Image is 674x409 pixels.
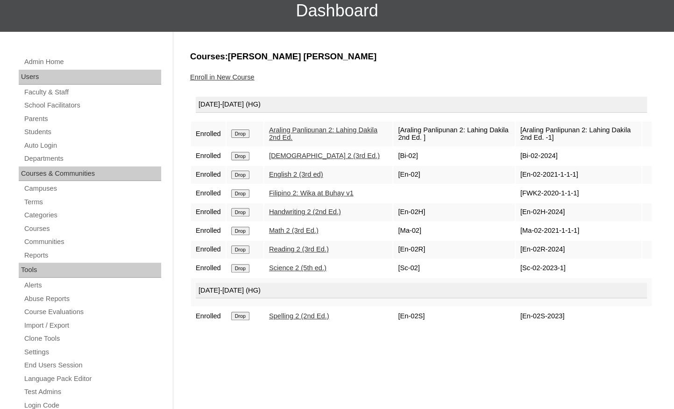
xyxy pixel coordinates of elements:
input: Drop [231,171,249,179]
td: [Araling Panlipunan 2: Lahing Dakila 2nd Ed. ] [393,122,515,146]
a: Import / Export [23,320,161,331]
input: Drop [231,152,249,160]
a: Clone Tools [23,333,161,344]
a: Handwriting 2 (2nd Ed.) [269,208,341,215]
a: Test Admins [23,386,161,398]
div: Tools [19,263,161,278]
td: [En-02S-2023] [516,307,641,325]
td: [Bi-02-2024] [516,147,641,165]
td: [FWK2-2020-1-1-1] [516,185,641,202]
td: Enrolled [191,203,226,221]
td: [En-02R-2024] [516,241,641,258]
div: [DATE]-[DATE] (HG) [196,283,647,299]
a: [DEMOGRAPHIC_DATA] 2 (3rd Ed.) [269,152,380,159]
input: Drop [231,227,249,235]
a: Language Pack Editor [23,373,161,385]
input: Drop [231,245,249,254]
input: Drop [231,312,249,320]
a: Campuses [23,183,161,194]
input: Drop [231,264,249,273]
td: [En-02H] [393,203,515,221]
input: Drop [231,129,249,138]
a: Abuse Reports [23,293,161,305]
td: Enrolled [191,147,226,165]
a: Auto Login [23,140,161,151]
div: Users [19,70,161,85]
td: [Sc-02] [393,259,515,277]
td: Enrolled [191,122,226,146]
td: [En-02] [393,166,515,184]
a: Terms [23,196,161,208]
td: [En-02H-2024] [516,203,641,221]
a: Filipino 2: Wika at Buhay v1 [269,189,354,197]
a: Course Evaluations [23,306,161,318]
a: Faculty & Staff [23,86,161,98]
td: [Ma-02-2021-1-1-1] [516,222,641,240]
td: Enrolled [191,307,226,325]
a: Categories [23,209,161,221]
a: Reading 2 (3rd Ed.) [269,245,329,253]
a: Courses [23,223,161,235]
input: Drop [231,208,249,216]
a: Departments [23,153,161,165]
input: Drop [231,189,249,198]
div: Courses & Communities [19,166,161,181]
a: Settings [23,346,161,358]
td: [Ma-02] [393,222,515,240]
a: Math 2 (3rd Ed.) [269,227,319,234]
td: [Sc-02-2023-1] [516,259,641,277]
a: Enroll in New Course [190,73,255,81]
a: Admin Home [23,56,161,68]
td: Enrolled [191,241,226,258]
a: Communities [23,236,161,248]
td: [En-02-2021-1-1-1] [516,166,641,184]
a: Spelling 2 (2nd Ed.) [269,312,329,320]
a: English 2 (3rd ed) [269,171,323,178]
a: End Users Session [23,359,161,371]
td: [En-02R] [393,241,515,258]
a: Students [23,126,161,138]
td: [Bi-02] [393,147,515,165]
td: [En-02S] [393,307,515,325]
a: Alerts [23,280,161,291]
td: Enrolled [191,259,226,277]
div: [DATE]-[DATE] (HG) [196,97,647,113]
a: Science 2 (5th ed.) [269,264,326,272]
a: Araling Panlipunan 2: Lahing Dakila 2nd Ed. [269,126,377,142]
a: School Facilitators [23,100,161,111]
a: Reports [23,250,161,261]
td: Enrolled [191,222,226,240]
a: Parents [23,113,161,125]
td: Enrolled [191,166,226,184]
h3: Courses:[PERSON_NAME] [PERSON_NAME] [190,50,653,63]
td: [Araling Panlipunan 2: Lahing Dakila 2nd Ed. -1] [516,122,641,146]
td: Enrolled [191,185,226,202]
